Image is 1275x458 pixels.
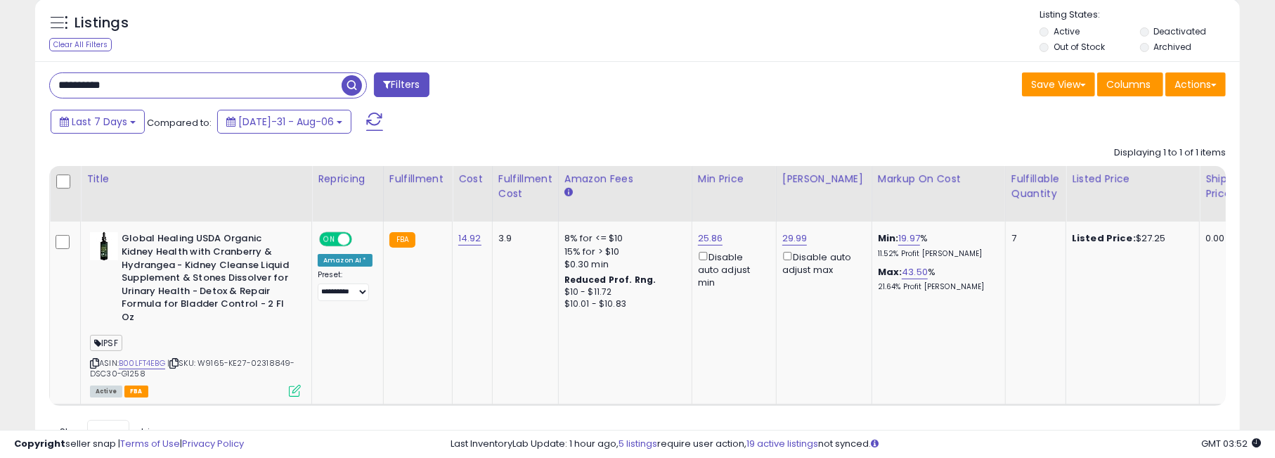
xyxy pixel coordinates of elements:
a: 25.86 [698,231,723,246]
strong: Copyright [14,437,65,450]
div: $27.25 [1072,232,1189,245]
label: Out of Stock [1054,41,1105,53]
button: Filters [374,72,429,97]
div: Disable auto adjust min [698,249,765,290]
div: $10.01 - $10.83 [564,298,681,310]
a: Privacy Policy [182,437,244,450]
div: Preset: [318,270,373,302]
span: All listings currently available for purchase on Amazon [90,386,122,397]
b: Global Healing USDA Organic Kidney Health with Cranberry & Hydrangea - Kidney Cleanse Liquid Supp... [122,232,292,327]
div: % [878,232,995,258]
th: The percentage added to the cost of goods (COGS) that forms the calculator for Min & Max prices. [872,166,1005,222]
div: Last InventoryLab Update: 1 hour ago, require user action, not synced. [451,438,1261,451]
button: Columns [1097,72,1163,96]
span: Compared to: [147,116,212,129]
small: FBA [389,232,415,248]
b: Max: [878,265,902,279]
div: $10 - $11.72 [564,286,681,298]
span: Last 7 Days [72,115,127,129]
span: IPSF [90,335,122,351]
a: B00LFT4EBG [119,357,165,369]
div: [PERSON_NAME] [782,172,866,186]
a: 19.97 [898,231,920,246]
a: 43.50 [902,265,928,279]
div: Amazon AI * [318,254,373,267]
div: $0.30 min [564,258,681,271]
span: OFF [350,234,373,246]
a: 19 active listings [746,437,818,450]
label: Deactivated [1154,25,1207,37]
div: ASIN: [90,232,301,395]
b: Reduced Prof. Rng. [564,274,656,286]
span: 2025-08-14 03:52 GMT [1201,437,1261,450]
p: 21.64% Profit [PERSON_NAME] [878,282,995,292]
span: ON [321,234,338,246]
div: Fulfillment Cost [498,172,552,201]
div: Ship Price [1205,172,1234,201]
p: 11.52% Profit [PERSON_NAME] [878,249,995,259]
button: Actions [1165,72,1226,96]
div: Repricing [318,172,377,186]
a: 5 listings [619,437,657,450]
div: Clear All Filters [49,38,112,51]
span: Columns [1106,77,1151,91]
div: 0.00 [1205,232,1229,245]
div: Title [86,172,306,186]
span: | SKU: W9165-KE27-02318849-DSC30-G1258 [90,357,295,379]
button: [DATE]-31 - Aug-06 [217,110,351,134]
p: Listing States: [1040,8,1240,22]
div: % [878,266,995,292]
div: Cost [458,172,486,186]
div: 15% for > $10 [564,246,681,258]
span: FBA [124,386,148,397]
div: Listed Price [1072,172,1193,186]
button: Last 7 Days [51,110,145,134]
span: [DATE]-31 - Aug-06 [238,115,334,129]
span: Show: entries [60,425,161,438]
div: 8% for <= $10 [564,232,681,245]
div: Fulfillable Quantity [1011,172,1060,201]
button: Save View [1022,72,1095,96]
div: 7 [1011,232,1055,245]
div: Fulfillment [389,172,446,186]
div: Min Price [698,172,770,186]
div: seller snap | | [14,438,244,451]
a: 14.92 [458,231,481,246]
b: Listed Price: [1072,231,1136,245]
small: Amazon Fees. [564,186,573,199]
a: 29.99 [782,231,808,246]
div: 3.9 [498,232,548,245]
a: Terms of Use [120,437,180,450]
b: Min: [878,231,899,245]
div: Disable auto adjust max [782,249,861,276]
div: Amazon Fees [564,172,686,186]
img: 31cn8OSQWwL._SL40_.jpg [90,232,118,260]
div: Markup on Cost [878,172,999,186]
div: Displaying 1 to 1 of 1 items [1114,146,1226,160]
label: Archived [1154,41,1192,53]
h5: Listings [75,13,129,33]
label: Active [1054,25,1080,37]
